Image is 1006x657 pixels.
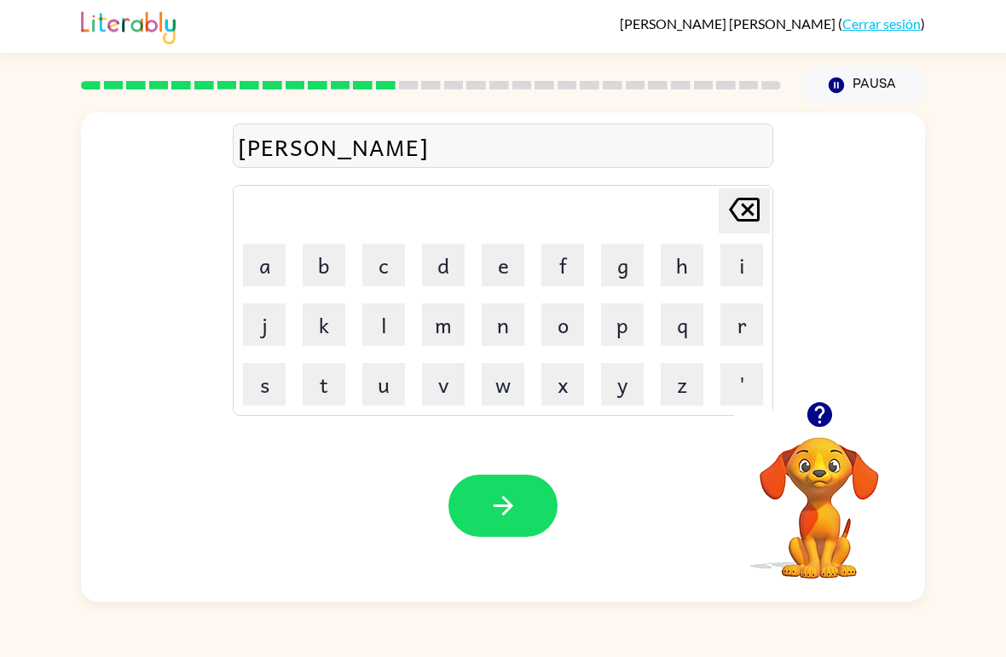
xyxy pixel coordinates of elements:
button: e [482,244,524,286]
button: h [661,244,703,286]
button: n [482,303,524,346]
button: g [601,244,644,286]
button: t [303,363,345,406]
button: v [422,363,465,406]
button: r [720,303,763,346]
button: x [541,363,584,406]
button: l [362,303,405,346]
button: a [243,244,286,286]
button: f [541,244,584,286]
img: Literably [81,7,176,44]
button: i [720,244,763,286]
button: u [362,363,405,406]
span: [PERSON_NAME] [PERSON_NAME] [620,15,838,32]
div: [PERSON_NAME] [238,129,768,164]
button: w [482,363,524,406]
a: Cerrar sesión [842,15,921,32]
button: b [303,244,345,286]
button: q [661,303,703,346]
button: y [601,363,644,406]
video: Tu navegador debe admitir la reproducción de archivos .mp4 para usar Literably. Intenta usar otro... [734,411,905,581]
button: j [243,303,286,346]
button: ' [720,363,763,406]
div: ( ) [620,15,925,32]
button: s [243,363,286,406]
button: k [303,303,345,346]
button: Pausa [801,66,925,105]
button: z [661,363,703,406]
button: o [541,303,584,346]
button: d [422,244,465,286]
button: c [362,244,405,286]
button: m [422,303,465,346]
button: p [601,303,644,346]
